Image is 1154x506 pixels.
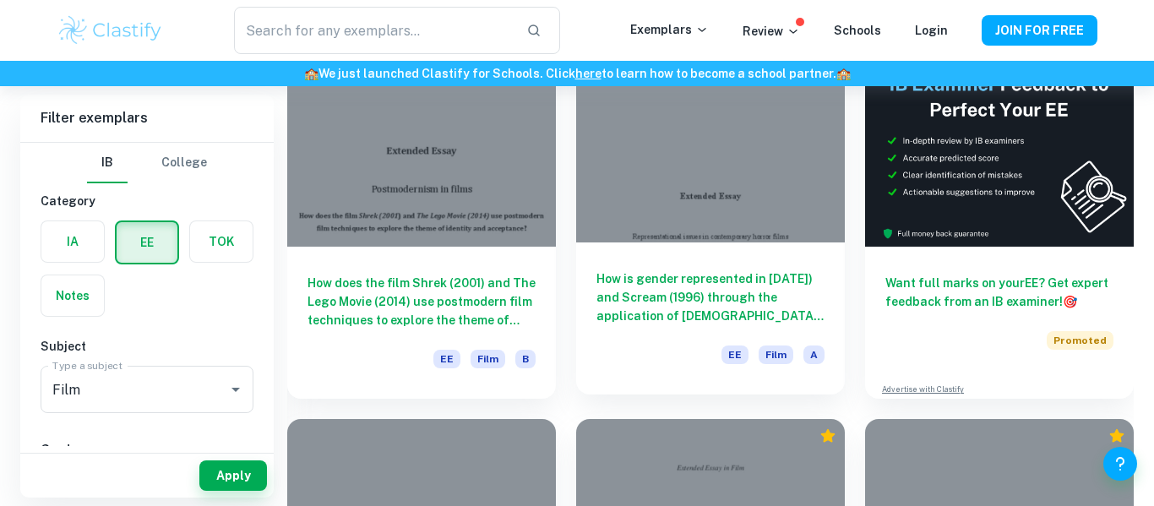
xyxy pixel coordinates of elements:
a: Advertise with Clastify [882,384,964,395]
img: Thumbnail [865,46,1134,247]
span: EE [721,345,748,364]
span: Promoted [1047,331,1113,350]
h6: How does the film Shrek (2001) and The Lego Movie (2014) use postmodern film techniques to explor... [308,274,536,329]
a: Schools [834,24,881,37]
button: IB [87,143,128,183]
h6: Filter exemplars [20,95,274,142]
span: A [803,345,825,364]
button: Notes [41,275,104,316]
a: Login [915,24,948,37]
div: Premium [1108,427,1125,444]
h6: How is gender represented in [DATE]) and Scream (1996) through the application of [DEMOGRAPHIC_DA... [596,269,825,325]
span: 🎯 [1063,295,1077,308]
p: Review [743,22,800,41]
a: How is gender represented in [DATE]) and Scream (1996) through the application of [DEMOGRAPHIC_DA... [576,46,845,399]
p: Exemplars [630,20,709,39]
a: Want full marks on yourEE? Get expert feedback from an IB examiner!PromotedAdvertise with Clastify [865,46,1134,399]
h6: Grade [41,440,253,459]
a: here [575,67,601,80]
span: Film [759,345,793,364]
button: JOIN FOR FREE [982,15,1097,46]
span: EE [433,350,460,368]
button: EE [117,222,177,263]
input: Search for any exemplars... [234,7,513,54]
div: Premium [819,427,836,444]
img: Clastify logo [57,14,164,47]
div: Filter type choice [87,143,207,183]
button: IA [41,221,104,262]
button: Help and Feedback [1103,447,1137,481]
span: B [515,350,536,368]
span: 🏫 [304,67,318,80]
h6: Category [41,192,253,210]
span: 🏫 [836,67,851,80]
button: Apply [199,460,267,491]
button: College [161,143,207,183]
button: TOK [190,221,253,262]
a: How does the film Shrek (2001) and The Lego Movie (2014) use postmodern film techniques to explor... [287,46,556,399]
span: Film [471,350,505,368]
button: Open [224,378,248,401]
h6: Want full marks on your EE ? Get expert feedback from an IB examiner! [885,274,1113,311]
h6: We just launched Clastify for Schools. Click to learn how to become a school partner. [3,64,1151,83]
h6: Subject [41,337,253,356]
label: Type a subject [52,358,122,373]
